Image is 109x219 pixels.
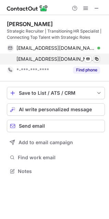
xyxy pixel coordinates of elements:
[73,67,100,73] button: Reveal Button
[18,154,102,161] span: Find work email
[19,107,92,112] span: AI write personalized message
[7,136,105,149] button: Add to email campaign
[7,120,105,132] button: Send email
[7,103,105,116] button: AI write personalized message
[16,56,95,62] span: [EMAIL_ADDRESS][DOMAIN_NAME]
[7,28,105,41] div: Strategic Recruiter | Transitioning HR Specialist | Connecting Top Talent with Strategic Roles
[7,87,105,99] button: save-profile-one-click
[7,4,48,12] img: ContactOut v5.3.10
[18,168,102,174] span: Notes
[7,153,105,162] button: Find work email
[19,123,45,129] span: Send email
[16,45,95,51] span: [EMAIL_ADDRESS][DOMAIN_NAME]
[19,140,73,145] span: Add to email campaign
[7,166,105,176] button: Notes
[7,21,53,27] div: [PERSON_NAME]
[19,90,93,96] div: Save to List / ATS / CRM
